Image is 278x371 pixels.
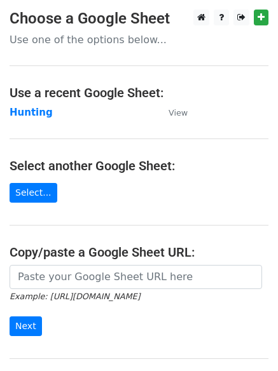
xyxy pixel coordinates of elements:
[10,183,57,203] a: Select...
[169,108,188,118] small: View
[10,107,53,118] a: Hunting
[10,316,42,336] input: Next
[156,107,188,118] a: View
[10,292,140,301] small: Example: [URL][DOMAIN_NAME]
[10,33,268,46] p: Use one of the options below...
[10,265,262,289] input: Paste your Google Sheet URL here
[10,10,268,28] h3: Choose a Google Sheet
[10,245,268,260] h4: Copy/paste a Google Sheet URL:
[10,85,268,100] h4: Use a recent Google Sheet:
[10,158,268,173] h4: Select another Google Sheet:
